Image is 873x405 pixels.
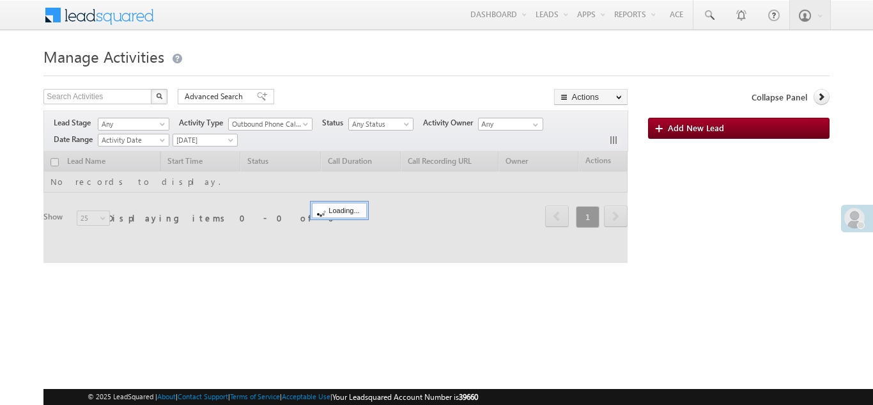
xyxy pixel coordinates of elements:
a: Activity Date [98,134,169,147]
span: Your Leadsquared Account Number is [332,392,478,402]
input: Type to Search [478,118,543,131]
span: Lead Stage [54,117,96,129]
a: Any [98,118,169,131]
span: Any [98,118,165,130]
a: [DATE] [173,134,238,147]
img: Search [156,93,162,99]
span: Activity Owner [423,117,478,129]
a: Show All Items [526,118,542,131]
a: Acceptable Use [282,392,330,401]
span: Any Status [349,118,410,130]
span: © 2025 LeadSquared | | | | | [88,391,478,403]
span: 39660 [459,392,478,402]
div: Loading... [312,203,366,218]
a: About [157,392,176,401]
span: Collapse Panel [752,91,807,103]
span: Date Range [54,134,98,145]
span: Status [322,117,348,129]
a: Any Status [348,118,413,131]
span: Add New Lead [668,122,724,133]
a: Outbound Phone Call Activity [228,118,313,131]
span: Advanced Search [185,91,247,102]
span: Manage Activities [43,46,164,67]
span: Activity Type [179,117,228,129]
button: Actions [554,89,628,105]
a: Contact Support [178,392,228,401]
a: Terms of Service [230,392,280,401]
span: [DATE] [173,134,234,146]
span: Outbound Phone Call Activity [229,118,306,130]
span: Activity Date [98,134,165,146]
